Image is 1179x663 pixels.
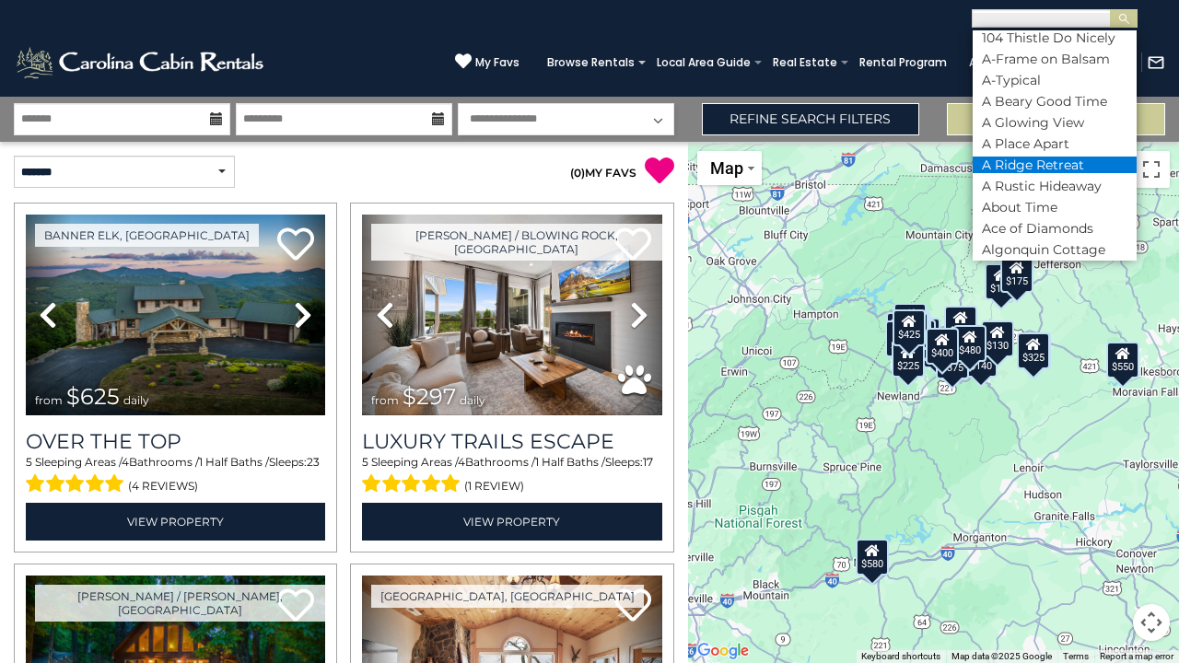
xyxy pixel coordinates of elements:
a: Real Estate [764,50,846,76]
li: A-Typical [973,72,1137,88]
div: $580 [856,539,889,576]
a: Banner Elk, [GEOGRAPHIC_DATA] [35,224,259,247]
span: $625 [66,383,120,410]
a: Open this area in Google Maps (opens a new window) [693,639,753,663]
li: A-Frame on Balsam [973,51,1137,67]
li: About Time [973,199,1137,215]
div: $325 [1018,332,1051,369]
a: Terms [1063,651,1089,661]
a: Refine Search Filters [702,103,920,135]
li: A Ridge Retreat [973,157,1137,173]
a: [PERSON_NAME] / Blowing Rock, [GEOGRAPHIC_DATA] [371,224,661,261]
li: A Rustic Hideaway [973,178,1137,194]
button: Update Results [947,103,1165,135]
span: daily [123,393,149,407]
span: from [371,393,399,407]
div: $349 [944,306,977,343]
div: $400 [926,328,959,365]
div: $125 [894,303,928,340]
li: Algonquin Cottage [973,241,1137,258]
img: thumbnail_168695581.jpeg [362,215,661,415]
a: About [960,50,1013,76]
div: $130 [982,320,1015,357]
a: Browse Rentals [538,50,644,76]
span: Map data ©2025 Google [951,651,1052,661]
span: 1 Half Baths / [535,455,605,469]
span: $297 [403,383,456,410]
div: $175 [985,263,1018,300]
span: from [35,393,63,407]
span: 23 [307,455,320,469]
a: Add to favorites [277,226,314,265]
a: Luxury Trails Escape [362,429,661,454]
div: $480 [953,325,986,362]
a: Rental Program [850,50,956,76]
img: mail-regular-white.png [1147,53,1165,72]
a: Report a map error [1100,651,1173,661]
li: Ace of Diamonds [973,220,1137,237]
div: Sleeping Areas / Bathrooms / Sleeps: [26,454,325,498]
button: Toggle fullscreen view [1133,151,1170,188]
div: $175 [1000,256,1033,293]
img: White-1-2.png [14,44,269,81]
a: View Property [362,503,661,541]
div: $225 [892,341,925,378]
span: daily [460,393,485,407]
a: View Property [26,503,325,541]
span: 5 [362,455,368,469]
a: (0)MY FAVS [570,166,636,180]
a: [PERSON_NAME] / [PERSON_NAME], [GEOGRAPHIC_DATA] [35,585,325,622]
span: 5 [26,455,32,469]
div: Sleeping Areas / Bathrooms / Sleeps: [362,454,661,498]
div: $230 [885,320,918,357]
a: Local Area Guide [648,50,760,76]
li: 104 Thistle Do Nicely [973,29,1137,46]
button: Keyboard shortcuts [861,650,940,663]
span: ( ) [570,166,585,180]
a: My Favs [455,52,519,72]
span: 17 [643,455,653,469]
span: 4 [122,455,129,469]
span: (1 review) [464,474,524,498]
li: A Place Apart [973,135,1137,152]
li: A Glowing View [973,114,1137,131]
span: Map [710,158,743,178]
div: $550 [1107,342,1140,378]
span: 0 [574,166,581,180]
img: Google [693,639,753,663]
span: 4 [458,455,465,469]
img: thumbnail_167153549.jpeg [26,215,325,415]
span: 1 Half Baths / [199,455,269,469]
li: A Beary Good Time [973,93,1137,110]
span: (4 reviews) [128,474,198,498]
a: Over The Top [26,429,325,454]
a: Add to favorites [614,587,651,626]
div: $425 [893,309,926,346]
a: [GEOGRAPHIC_DATA], [GEOGRAPHIC_DATA] [371,585,644,608]
button: Map camera controls [1133,604,1170,641]
button: Change map style [697,151,762,185]
span: My Favs [475,54,519,71]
